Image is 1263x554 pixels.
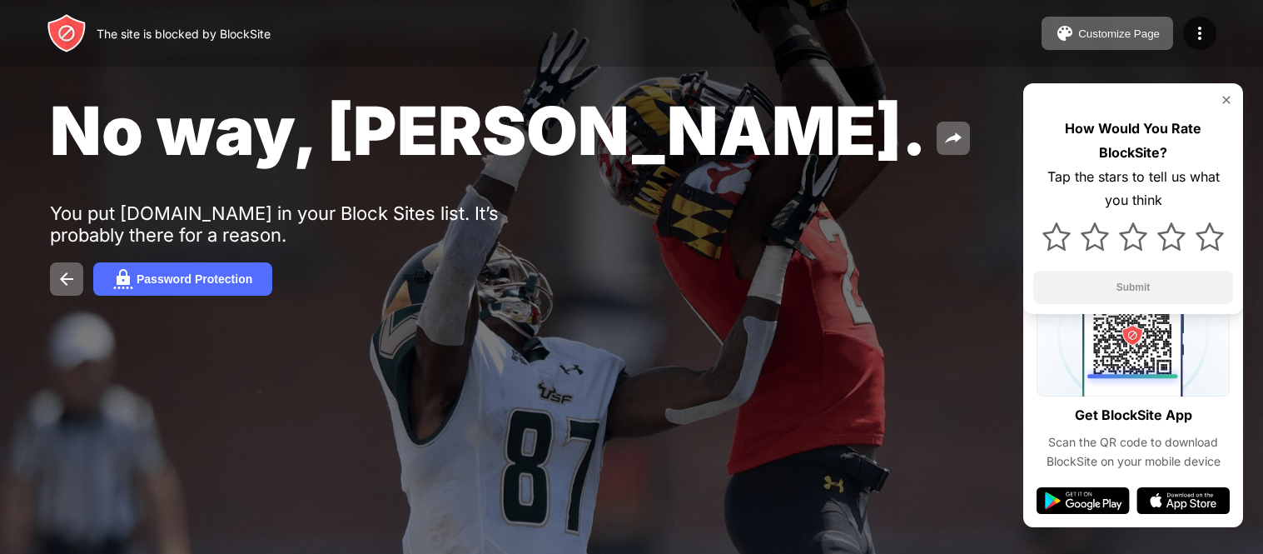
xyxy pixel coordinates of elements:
div: You put [DOMAIN_NAME] in your Block Sites list. It’s probably there for a reason. [50,202,564,246]
img: password.svg [113,269,133,289]
div: Tap the stars to tell us what you think [1033,165,1233,213]
span: No way, [PERSON_NAME]. [50,90,927,171]
div: Scan the QR code to download BlockSite on your mobile device [1037,433,1230,471]
img: star.svg [1119,222,1147,251]
button: Password Protection [93,262,272,296]
img: app-store.svg [1136,487,1230,514]
img: rate-us-close.svg [1220,93,1233,107]
img: star.svg [1196,222,1224,251]
div: How Would You Rate BlockSite? [1033,117,1233,165]
img: star.svg [1157,222,1186,251]
img: header-logo.svg [47,13,87,53]
div: Get BlockSite App [1075,403,1192,427]
img: back.svg [57,269,77,289]
div: The site is blocked by BlockSite [97,27,271,41]
div: Customize Page [1078,27,1160,40]
button: Submit [1033,271,1233,304]
img: google-play.svg [1037,487,1130,514]
img: share.svg [943,128,963,148]
img: star.svg [1081,222,1109,251]
img: star.svg [1042,222,1071,251]
button: Customize Page [1042,17,1173,50]
img: pallet.svg [1055,23,1075,43]
div: Password Protection [137,272,252,286]
img: menu-icon.svg [1190,23,1210,43]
